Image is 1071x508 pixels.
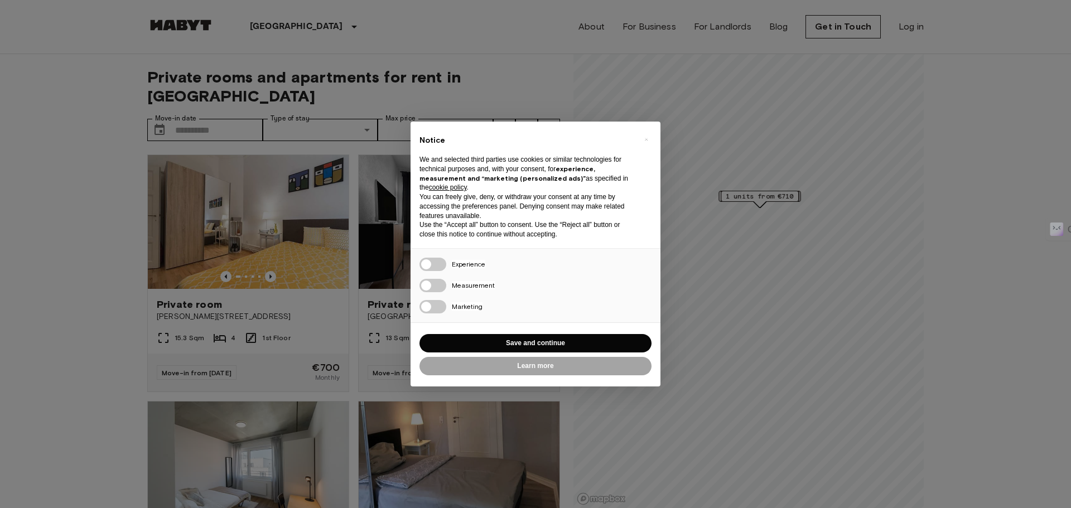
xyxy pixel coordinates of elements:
span: × [644,133,648,146]
p: Use the “Accept all” button to consent. Use the “Reject all” button or close this notice to conti... [419,220,634,239]
strong: experience, measurement and “marketing (personalized ads)” [419,165,595,182]
button: Learn more [419,357,652,375]
span: Experience [452,260,485,268]
p: You can freely give, deny, or withdraw your consent at any time by accessing the preferences pane... [419,192,634,220]
a: cookie policy [429,183,467,191]
p: We and selected third parties use cookies or similar technologies for technical purposes and, wit... [419,155,634,192]
h2: Notice [419,135,634,146]
button: Save and continue [419,334,652,352]
span: Measurement [452,281,495,289]
button: Close this notice [637,130,655,148]
span: Marketing [452,302,483,311]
